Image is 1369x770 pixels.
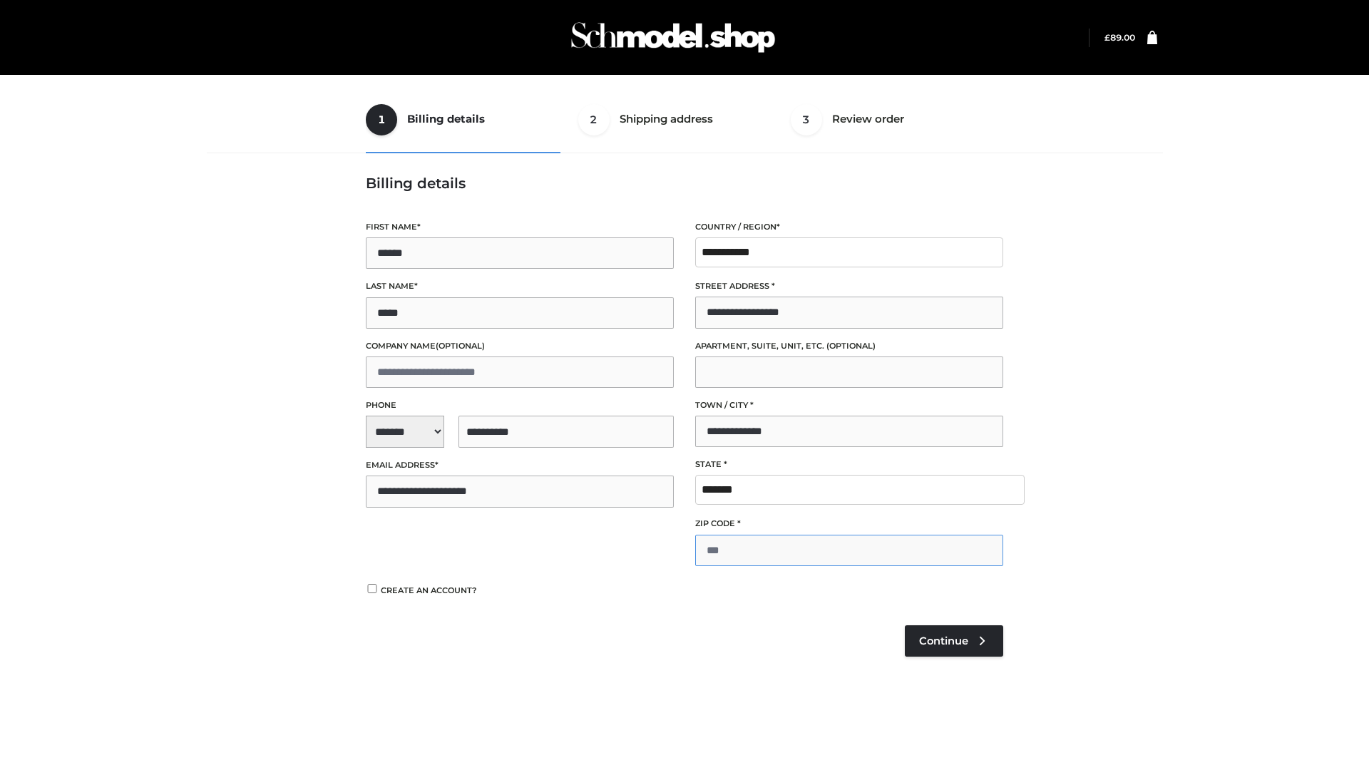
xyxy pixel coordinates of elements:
label: Last name [366,279,674,293]
span: £ [1104,32,1110,43]
span: Create an account? [381,585,477,595]
span: (optional) [436,341,485,351]
label: Town / City [695,399,1003,412]
label: Email address [366,458,674,472]
label: Phone [366,399,674,412]
span: (optional) [826,341,876,351]
label: Apartment, suite, unit, etc. [695,339,1003,353]
label: State [695,458,1003,471]
input: Create an account? [366,584,379,593]
h3: Billing details [366,175,1003,192]
img: Schmodel Admin 964 [566,9,780,66]
label: First name [366,220,674,234]
bdi: 89.00 [1104,32,1135,43]
label: Street address [695,279,1003,293]
label: Company name [366,339,674,353]
span: Continue [919,635,968,647]
a: Continue [905,625,1003,657]
a: £89.00 [1104,32,1135,43]
label: Country / Region [695,220,1003,234]
label: ZIP Code [695,517,1003,530]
